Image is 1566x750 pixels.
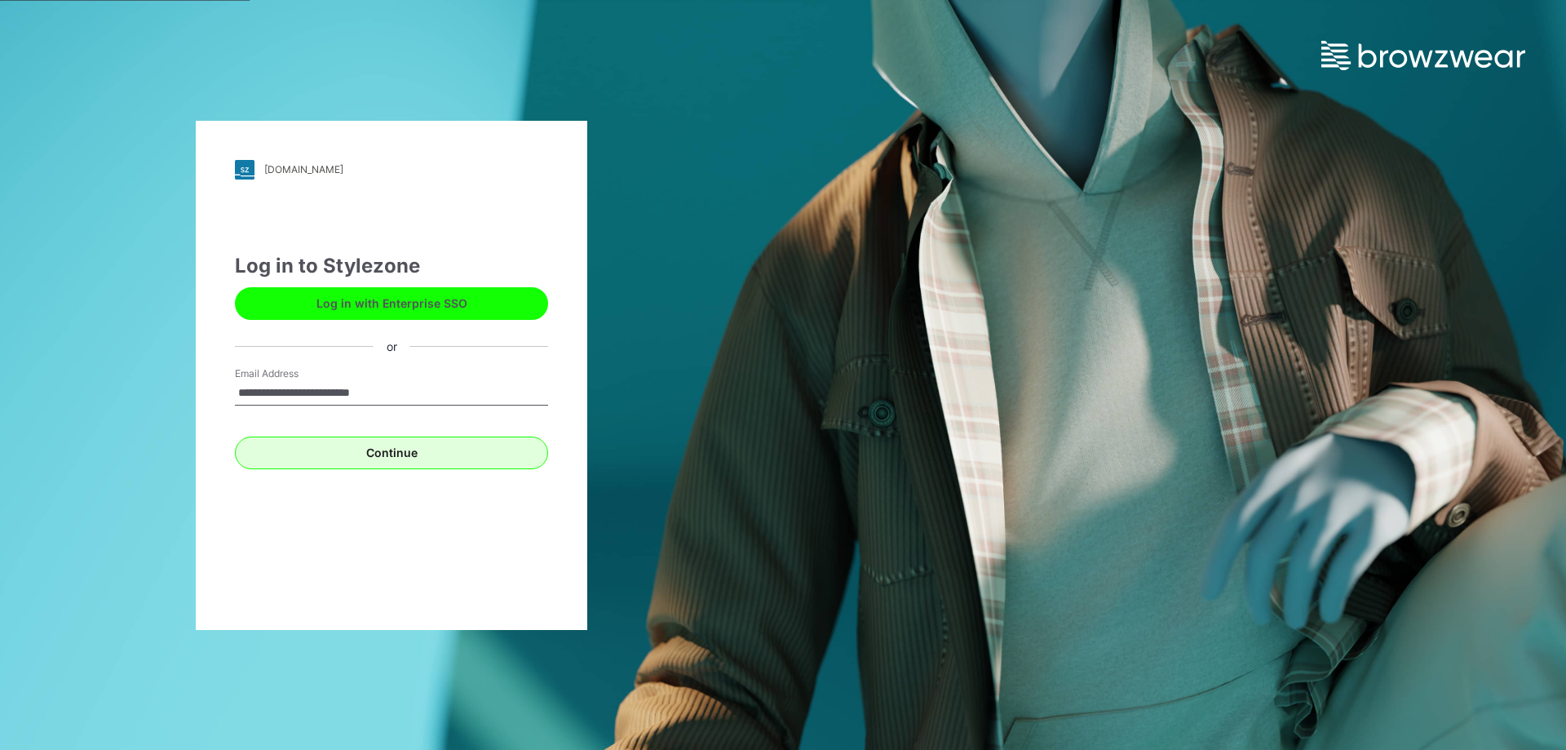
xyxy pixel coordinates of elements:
[235,251,548,281] div: Log in to Stylezone
[374,338,410,355] div: or
[235,437,548,469] button: Continue
[235,160,548,180] a: [DOMAIN_NAME]
[235,366,349,381] label: Email Address
[264,163,343,175] div: [DOMAIN_NAME]
[235,160,254,180] img: stylezone-logo.562084cfcfab977791bfbf7441f1a819.svg
[1321,41,1525,70] img: browzwear-logo.e42bd6dac1945053ebaf764b6aa21510.svg
[235,287,548,320] button: Log in with Enterprise SSO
